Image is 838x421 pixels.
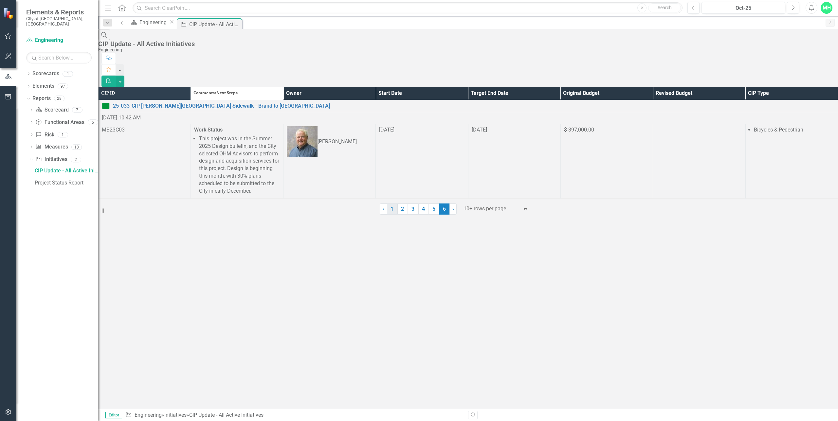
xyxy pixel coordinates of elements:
div: Engineering [139,18,169,26]
div: 28 [54,96,64,101]
span: [DATE] [472,127,487,133]
a: 4 [418,203,429,215]
a: Scorecards [32,70,59,78]
div: Engineering [98,47,835,52]
div: 7 [72,107,82,113]
span: MB23C03 [102,127,125,133]
button: Oct-25 [701,2,785,14]
div: [DATE] 10:42 AM [102,114,834,122]
td: Double-Click to Edit [191,124,283,198]
div: 1 [58,132,68,137]
div: [PERSON_NAME] [318,138,357,146]
div: » » [125,412,463,419]
button: MH [821,2,832,14]
span: ‹ [383,206,384,212]
span: Search [658,5,672,10]
a: 5 [429,203,439,215]
td: Double-Click to Edit [283,124,375,198]
td: Double-Click to Edit [99,124,191,198]
a: Elements [32,82,54,90]
input: Search Below... [26,52,92,63]
a: Engineering [135,412,162,418]
a: Initiatives [164,412,187,418]
td: Double-Click to Edit [560,124,653,198]
span: $ 397,000.00 [564,127,594,133]
div: 5 [88,119,98,125]
a: Measures [35,143,68,151]
a: Scorecard [35,106,68,114]
span: › [452,206,454,212]
div: CIP Update - All Active Initiatives [98,40,835,47]
a: Project Status Report [33,178,98,188]
div: 2 [71,157,81,162]
small: City of [GEOGRAPHIC_DATA], [GEOGRAPHIC_DATA] [26,16,92,27]
div: CIP Update - All Active Initiatives [35,168,98,174]
div: Oct-25 [704,4,783,12]
button: Search [648,3,681,12]
img: ClearPoint Strategy [3,7,15,19]
a: 1 [387,203,397,215]
div: 1 [63,71,73,77]
input: Search ClearPoint... [133,2,683,14]
a: 2 [397,203,408,215]
a: CIP Update - All Active Initiatives [33,166,98,176]
a: 3 [408,203,418,215]
div: 97 [58,83,68,89]
td: Double-Click to Edit [376,124,468,198]
a: Initiatives [35,156,67,163]
div: CIP Update - All Active Initiatives [189,20,241,28]
img: Jared Groves [287,126,318,157]
div: 13 [71,144,82,150]
a: Engineering [129,18,169,26]
img: On Target [102,102,110,110]
span: 6 [439,203,450,215]
td: Double-Click to Edit [653,124,745,198]
a: 25-033-CIP [PERSON_NAME][GEOGRAPHIC_DATA] Sidewalk - Brand to [GEOGRAPHIC_DATA] [113,102,834,110]
td: Double-Click to Edit [745,124,838,198]
span: Bicycles & Pedestrian [754,127,803,133]
a: Engineering [26,37,92,44]
li: This project was in the Summer 2025 Design bulletin, and the City selected OHM Advisors to perfor... [199,135,280,195]
span: Elements & Reports [26,8,92,16]
strong: Work Status [194,127,223,133]
a: Functional Areas [35,119,84,126]
span: [DATE] [379,127,394,133]
div: CIP Update - All Active Initiatives [189,412,264,418]
a: Risk [35,131,54,139]
td: Double-Click to Edit Right Click for Context Menu [99,100,838,112]
div: Project Status Report [35,180,98,186]
a: Reports [32,95,51,102]
td: Double-Click to Edit [468,124,560,198]
span: Editor [105,412,122,418]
